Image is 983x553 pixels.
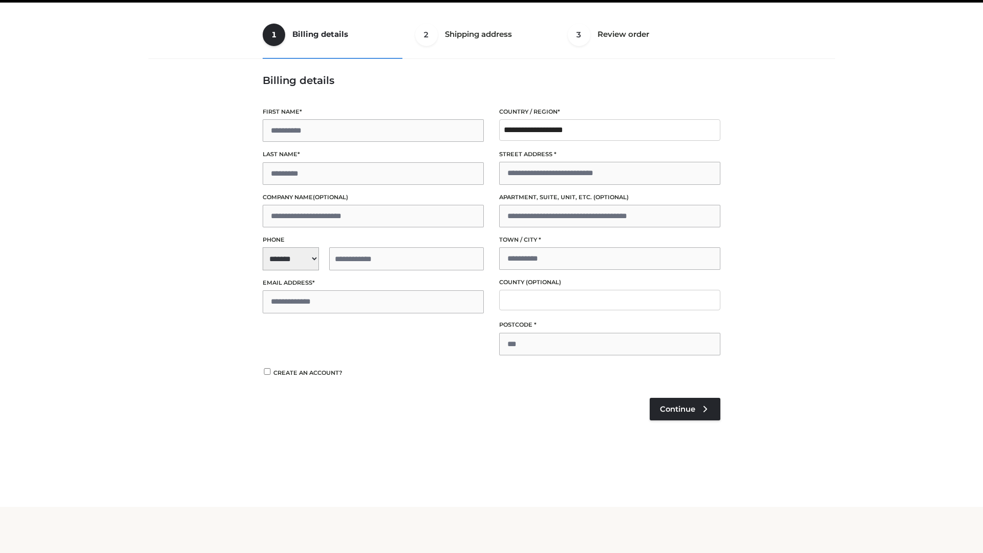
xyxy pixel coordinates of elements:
[660,405,695,414] span: Continue
[263,107,484,117] label: First name
[263,278,484,288] label: Email address
[263,150,484,159] label: Last name
[263,193,484,202] label: Company name
[499,107,720,117] label: Country / Region
[499,150,720,159] label: Street address
[263,368,272,375] input: Create an account?
[593,194,629,201] span: (optional)
[526,279,561,286] span: (optional)
[650,398,720,420] a: Continue
[499,320,720,330] label: Postcode
[263,74,720,87] h3: Billing details
[499,235,720,245] label: Town / City
[313,194,348,201] span: (optional)
[263,235,484,245] label: Phone
[499,278,720,287] label: County
[273,369,343,376] span: Create an account?
[499,193,720,202] label: Apartment, suite, unit, etc.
